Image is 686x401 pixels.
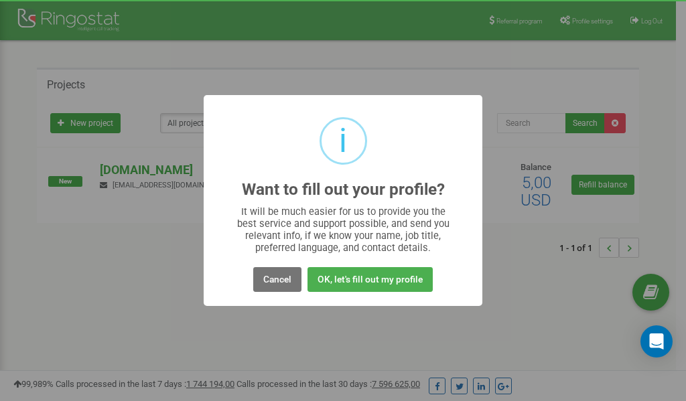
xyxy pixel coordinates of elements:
[230,206,456,254] div: It will be much easier for us to provide you the best service and support possible, and send you ...
[307,267,433,292] button: OK, let's fill out my profile
[242,181,445,199] h2: Want to fill out your profile?
[253,267,301,292] button: Cancel
[339,119,347,163] div: i
[640,325,673,357] div: Open Intercom Messenger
